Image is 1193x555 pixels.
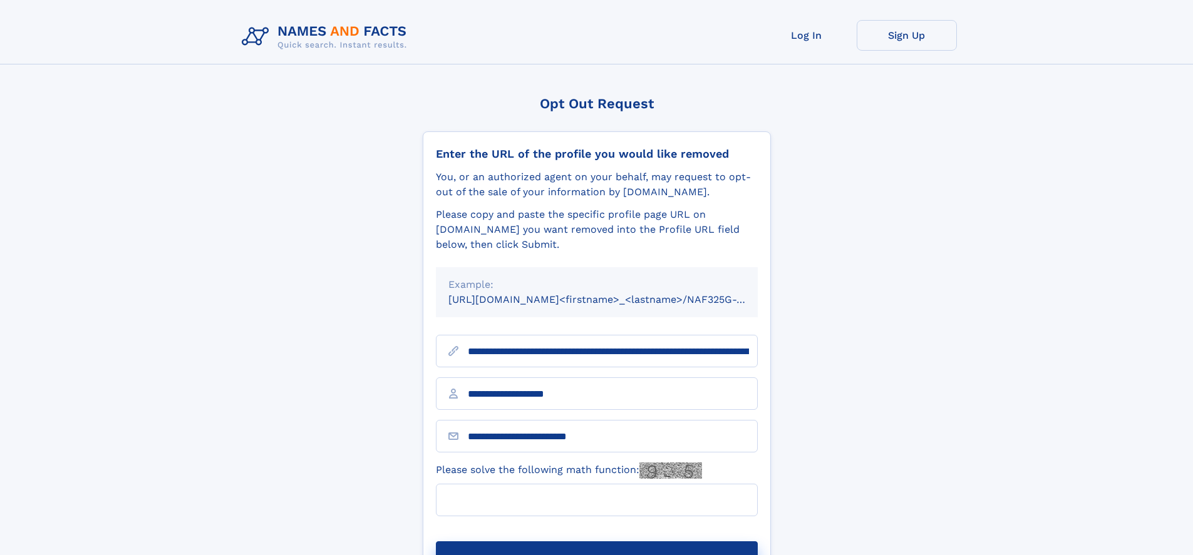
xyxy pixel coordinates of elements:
a: Sign Up [857,20,957,51]
label: Please solve the following math function: [436,462,702,479]
div: You, or an authorized agent on your behalf, may request to opt-out of the sale of your informatio... [436,170,758,200]
div: Please copy and paste the specific profile page URL on [DOMAIN_NAME] you want removed into the Pr... [436,207,758,252]
div: Opt Out Request [423,96,771,111]
img: Logo Names and Facts [237,20,417,54]
a: Log In [757,20,857,51]
small: [URL][DOMAIN_NAME]<firstname>_<lastname>/NAF325G-xxxxxxxx [448,293,782,305]
div: Enter the URL of the profile you would like removed [436,147,758,161]
div: Example: [448,277,745,292]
